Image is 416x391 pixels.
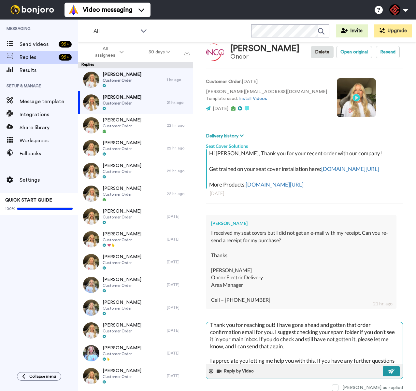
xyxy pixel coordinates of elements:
[20,124,78,132] span: Share library
[167,191,190,196] div: 22 hr. ago
[83,94,99,111] img: 5921c57c-d912-45fb-99d0-ebe8e6ed9a37-thumb.jpg
[103,169,141,174] span: Customer Order
[136,46,183,58] button: 30 days
[5,206,15,211] span: 100%
[83,117,99,133] img: 6e0c3069-4f5c-42a0-9457-04a6ac15c5da-thumb.jpg
[103,374,141,379] span: Customer Order
[206,89,327,102] p: [PERSON_NAME][EMAIL_ADDRESS][DOMAIN_NAME] Template used:
[20,53,56,61] span: Replies
[230,53,299,60] div: Oncor
[83,163,99,179] img: b7f6ba53-0367-41dc-a25e-fd20a2578b64-thumb.jpg
[103,192,141,197] span: Customer Order
[78,160,193,182] a: [PERSON_NAME]Customer Order22 hr. ago
[103,260,141,265] span: Customer Order
[103,146,141,151] span: Customer Order
[78,365,193,387] a: [PERSON_NAME]Customer Order[DATE]
[388,369,395,374] img: send-white.svg
[79,43,136,61] button: All assignees
[83,140,99,156] img: d84a321f-c621-4764-94b4-ac8b4e4b7995-thumb.jpg
[239,96,267,101] a: Install Videos
[167,305,190,310] div: [DATE]
[103,283,141,288] span: Customer Order
[213,106,228,111] span: [DATE]
[20,111,78,119] span: Integrations
[93,27,137,35] span: All
[103,231,141,237] span: [PERSON_NAME]
[206,78,327,85] p: : [DATE]
[83,277,99,293] img: 487fa981-8d89-4f96-a4d8-f79478322a92-thumb.jpg
[78,273,193,296] a: [PERSON_NAME]Customer Order[DATE]
[206,322,403,364] textarea: Hey [PERSON_NAME], Thank you for reaching out! I have gone ahead and gotten that order confirmati...
[209,149,401,189] div: Hi [PERSON_NAME], Thank you for your recent order with our company! Get trained on your seat cove...
[103,351,141,356] span: Customer Order
[167,282,190,287] div: [DATE]
[103,101,141,106] span: Customer Order
[83,208,99,225] img: 99a2814e-a43c-41c2-8a2a-852ef79321b1-thumb.jpg
[78,251,193,273] a: [PERSON_NAME]Customer Order[DATE]
[78,114,193,137] a: [PERSON_NAME]Customer Order22 hr. ago
[78,342,193,365] a: [PERSON_NAME]Customer Order[DATE]
[103,185,141,192] span: [PERSON_NAME]
[103,276,141,283] span: [PERSON_NAME]
[184,50,190,55] img: export.svg
[206,140,403,149] div: Seat Cover Solutions
[20,98,78,105] span: Message template
[92,46,118,59] span: All assignees
[83,186,99,202] img: 33fd687a-a5bd-4596-9c58-d11a5fe506fd-thumb.jpg
[167,351,190,356] div: [DATE]
[59,41,72,48] div: 99 +
[311,46,334,58] button: Delete
[59,54,72,61] div: 99 +
[5,198,52,202] span: QUICK START GUIDE
[78,91,193,114] a: [PERSON_NAME]Customer Order21 hr. ago
[78,296,193,319] a: [PERSON_NAME]Customer Order[DATE]
[83,300,99,316] img: aa95d926-7e74-4a11-939f-a79606bbe288-thumb.jpg
[20,176,78,184] span: Settings
[167,123,190,128] div: 22 hr. ago
[167,77,190,82] div: 1 hr. ago
[103,117,141,123] span: [PERSON_NAME]
[103,306,141,311] span: Customer Order
[103,140,141,146] span: [PERSON_NAME]
[103,237,141,243] span: Customer Order
[103,368,141,374] span: [PERSON_NAME]
[210,190,399,197] div: [DATE]
[211,220,391,227] div: [PERSON_NAME]
[103,123,141,129] span: Customer Order
[374,24,412,37] button: Upgrade
[103,162,141,169] span: [PERSON_NAME]
[83,72,99,88] img: be767059-a3c9-4639-ac7a-c5fb3334f861-thumb.jpg
[83,322,99,339] img: 8bcfc43e-1667-48b4-b98d-a95b4b90bcdb-thumb.jpg
[103,322,141,328] span: [PERSON_NAME]
[78,228,193,251] a: [PERSON_NAME]Customer Order[DATE]
[373,300,393,307] div: 21 hr. ago
[336,24,368,37] a: Invite
[182,47,192,57] button: Export all results that match these filters now.
[83,254,99,270] img: 414c3149-51f2-4289-a581-475af556b4ba-thumb.jpg
[211,229,391,303] div: I received my seat covers but I did not get an e-mail with my receipt. Can you re-send a receipt ...
[78,319,193,342] a: [PERSON_NAME]Customer Order[DATE]
[336,46,372,58] button: Open original
[103,299,141,306] span: [PERSON_NAME]
[206,133,246,140] button: Delivery history
[230,44,299,53] div: [PERSON_NAME]
[103,71,141,78] span: [PERSON_NAME]
[17,372,61,381] button: Collapse menu
[103,78,141,83] span: Customer Order
[167,259,190,265] div: [DATE]
[216,366,256,376] button: Reply by Video
[167,146,190,151] div: 22 hr. ago
[83,345,99,361] img: 064a6d08-0446-4303-82dd-cf4773d129ae-thumb.jpg
[103,215,141,220] span: Customer Order
[78,182,193,205] a: [PERSON_NAME]Customer Order22 hr. ago
[167,168,190,174] div: 22 hr. ago
[20,66,78,74] span: Results
[167,373,190,379] div: [DATE]
[103,328,141,334] span: Customer Order
[206,43,224,61] img: Image of Matthew Winchester
[78,205,193,228] a: [PERSON_NAME]Customer Order[DATE]
[68,5,79,15] img: vm-color.svg
[342,384,403,391] div: [PERSON_NAME] as replied
[78,137,193,160] a: [PERSON_NAME]Customer Order22 hr. ago
[206,79,241,84] strong: Customer Order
